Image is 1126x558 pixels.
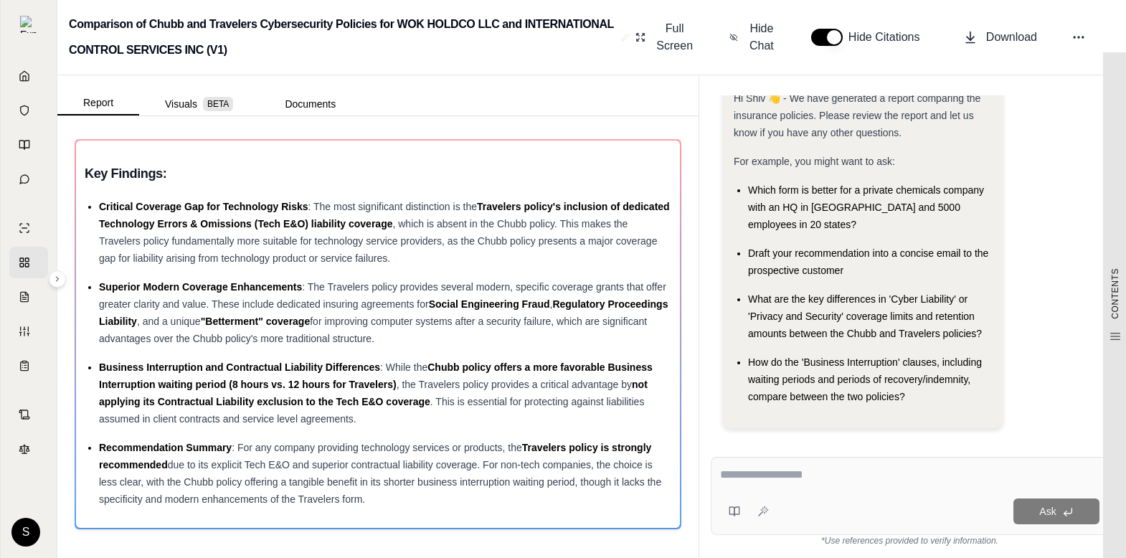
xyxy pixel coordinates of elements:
[137,316,201,327] span: , and a unique
[259,93,361,115] button: Documents
[1110,268,1121,319] span: CONTENTS
[1039,506,1056,517] span: Ask
[308,201,477,212] span: : The most significant distinction is the
[49,270,66,288] button: Expand sidebar
[99,361,653,390] span: Chubb policy offers a more favorable Business Interruption waiting period (8 hours vs. 12 hours f...
[711,535,1109,547] div: *Use references provided to verify information.
[14,10,43,39] button: Expand sidebar
[69,11,615,63] h2: Comparison of Chubb and Travelers Cybersecurity Policies for WOK HOLDCO LLC and INTERNATIONAL CON...
[99,281,666,310] span: : The Travelers policy provides several modern, specific coverage grants that offer greater clari...
[20,16,37,33] img: Expand sidebar
[1013,498,1099,524] button: Ask
[429,298,550,310] span: Social Engineering Fraud
[654,20,695,55] span: Full Screen
[9,433,48,465] a: Legal Search Engine
[9,350,48,382] a: Coverage Table
[57,91,139,115] button: Report
[9,212,48,244] a: Single Policy
[9,164,48,195] a: Chat
[9,95,48,126] a: Documents Vault
[99,442,232,453] span: Recommendation Summary
[9,247,48,278] a: Policy Comparisons
[9,281,48,313] a: Claim Coverage
[139,93,259,115] button: Visuals
[9,399,48,430] a: Contract Analysis
[724,14,782,60] button: Hide Chat
[201,316,311,327] span: "Betterment" coverage
[99,459,661,505] span: due to its explicit Tech E&O and superior contractual liability coverage. For non-tech companies,...
[748,293,982,339] span: What are the key differences in 'Cyber Liability' or 'Privacy and Security' coverage limits and r...
[99,201,308,212] span: Critical Coverage Gap for Technology Risks
[99,218,657,264] span: , which is absent in the Chubb policy. This makes the Travelers policy fundamentally more suitabl...
[986,29,1037,46] span: Download
[11,518,40,547] div: S
[630,14,701,60] button: Full Screen
[9,129,48,161] a: Prompt Library
[99,361,380,373] span: Business Interruption and Contractual Liability Differences
[9,316,48,347] a: Custom Report
[203,97,233,111] span: BETA
[848,29,929,46] span: Hide Citations
[99,379,648,407] span: not applying its Contractual Liability exclusion to the Tech E&O coverage
[99,316,647,344] span: for improving computer systems after a security failure, which are significant advantages over th...
[957,23,1043,52] button: Download
[734,93,980,138] span: Hi Shiv 👋 - We have generated a report comparing the insurance policies. Please review the report...
[232,442,522,453] span: : For any company providing technology services or products, the
[9,60,48,92] a: Home
[99,281,302,293] span: Superior Modern Coverage Enhancements
[748,184,984,230] span: Which form is better for a private chemicals company with an HQ in [GEOGRAPHIC_DATA] and 5000 emp...
[747,20,777,55] span: Hide Chat
[550,298,553,310] span: ,
[734,156,895,167] span: For example, you might want to ask:
[397,379,632,390] span: , the Travelers policy provides a critical advantage by
[748,247,988,276] span: Draft your recommendation into a concise email to the prospective customer
[748,356,982,402] span: How do the 'Business Interruption' clauses, including waiting periods and periods of recovery/ind...
[85,161,671,186] h3: Key Findings:
[380,361,427,373] span: : While the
